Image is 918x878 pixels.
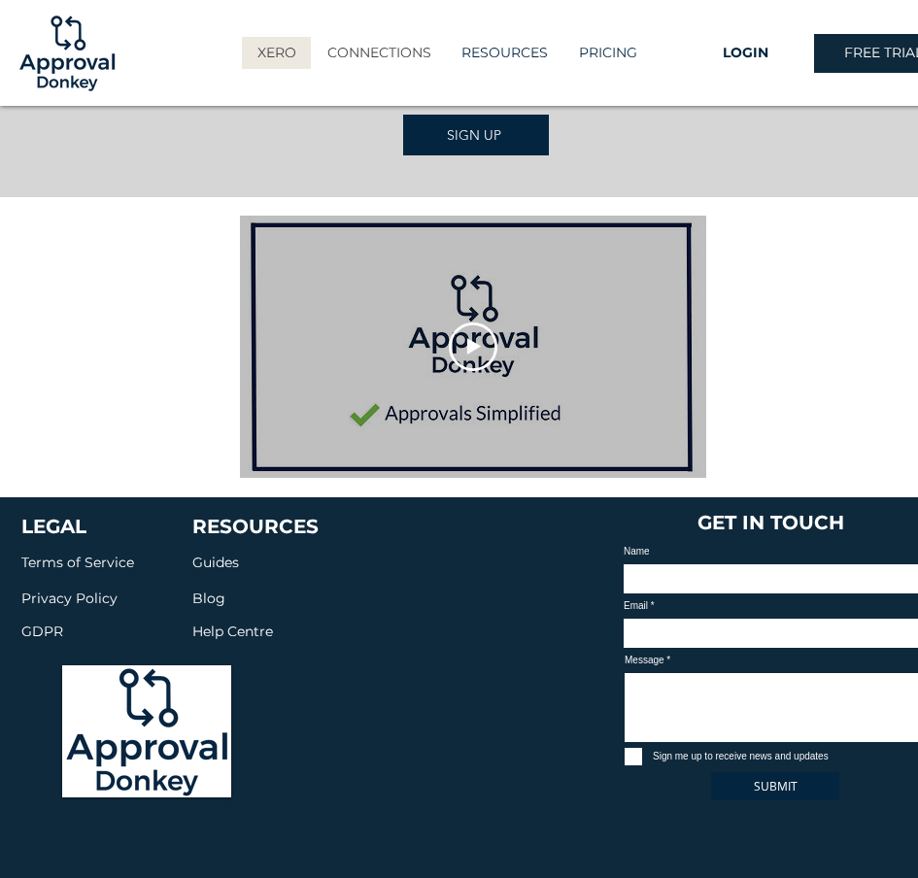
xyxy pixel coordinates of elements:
span: Sign me up to receive news and updates [653,751,829,761]
span: Terms of Service [21,554,134,571]
p: RESOURCES [452,37,558,69]
a: LOGIN [676,34,814,73]
p: CONNECTIONS [318,37,441,69]
a: LEGAL [21,515,86,538]
span: SUBMIT [754,778,798,794]
span: GDPR [21,623,63,640]
p: PRICING [569,37,647,69]
span: Blog [192,590,225,607]
div: RESOURCES [446,37,562,69]
a: XERO [242,37,311,69]
span: LOGIN [723,44,768,63]
span: RESOURCES [192,515,319,538]
button: Play video [449,322,497,371]
span: Privacy Policy [21,590,118,607]
span: SIGN UP [447,126,501,144]
a: Help Centre [192,619,273,641]
img: Logo-01_edited.png [62,665,231,797]
a: GDPR [21,619,63,641]
button: SIGN UP [403,115,549,155]
button: SUBMIT [711,772,839,800]
a: CONNECTIONS [311,37,446,69]
a: Blog [192,586,225,608]
a: PRICING [562,37,652,69]
a: Privacy Policy [21,586,118,608]
nav: Site [218,37,676,69]
a: Guides [192,550,239,572]
span: Help Centre [192,623,273,640]
a: Terms of Service [21,552,134,571]
img: Logo-01.png [15,1,119,106]
p: XERO [248,37,306,69]
span: Guides [192,554,239,571]
span: GET IN TOUCH [697,511,844,534]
